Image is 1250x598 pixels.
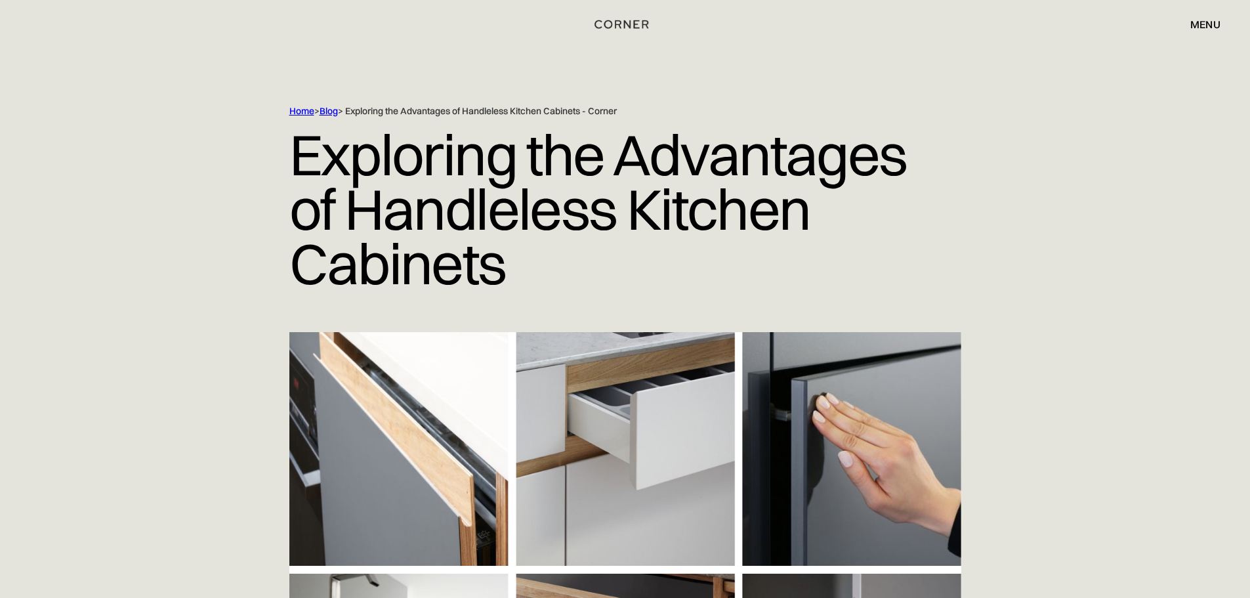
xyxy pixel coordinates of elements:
a: home [580,16,670,33]
h1: Exploring the Advantages of Handleless Kitchen Cabinets [289,117,961,301]
div: > > Exploring the Advantages of Handleless Kitchen Cabinets - Corner [289,105,906,117]
div: menu [1177,13,1220,35]
div: menu [1190,19,1220,30]
a: Home [289,105,314,117]
a: Blog [320,105,338,117]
